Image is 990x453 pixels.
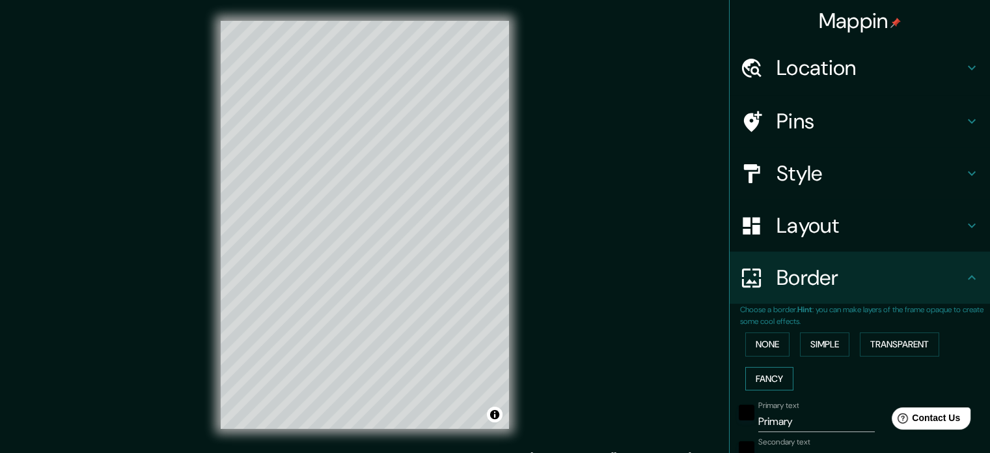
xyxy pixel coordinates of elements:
label: Primary text [758,400,799,411]
h4: Layout [777,212,964,239]
h4: Pins [777,108,964,134]
div: Pins [730,95,990,147]
button: Toggle attribution [487,407,502,422]
button: None [745,332,790,357]
button: black [739,405,754,420]
div: Style [730,147,990,199]
b: Hint [797,304,812,315]
button: Simple [800,332,849,357]
div: Location [730,42,990,94]
label: Secondary text [758,437,810,448]
div: Border [730,252,990,304]
iframe: Help widget launcher [874,402,976,439]
div: Layout [730,199,990,252]
button: Fancy [745,367,793,391]
button: Transparent [860,332,939,357]
p: Choose a border. : you can make layers of the frame opaque to create some cool effects. [740,304,990,327]
h4: Style [777,160,964,186]
h4: Border [777,265,964,291]
h4: Location [777,55,964,81]
img: pin-icon.png [890,18,901,28]
h4: Mappin [819,8,901,34]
